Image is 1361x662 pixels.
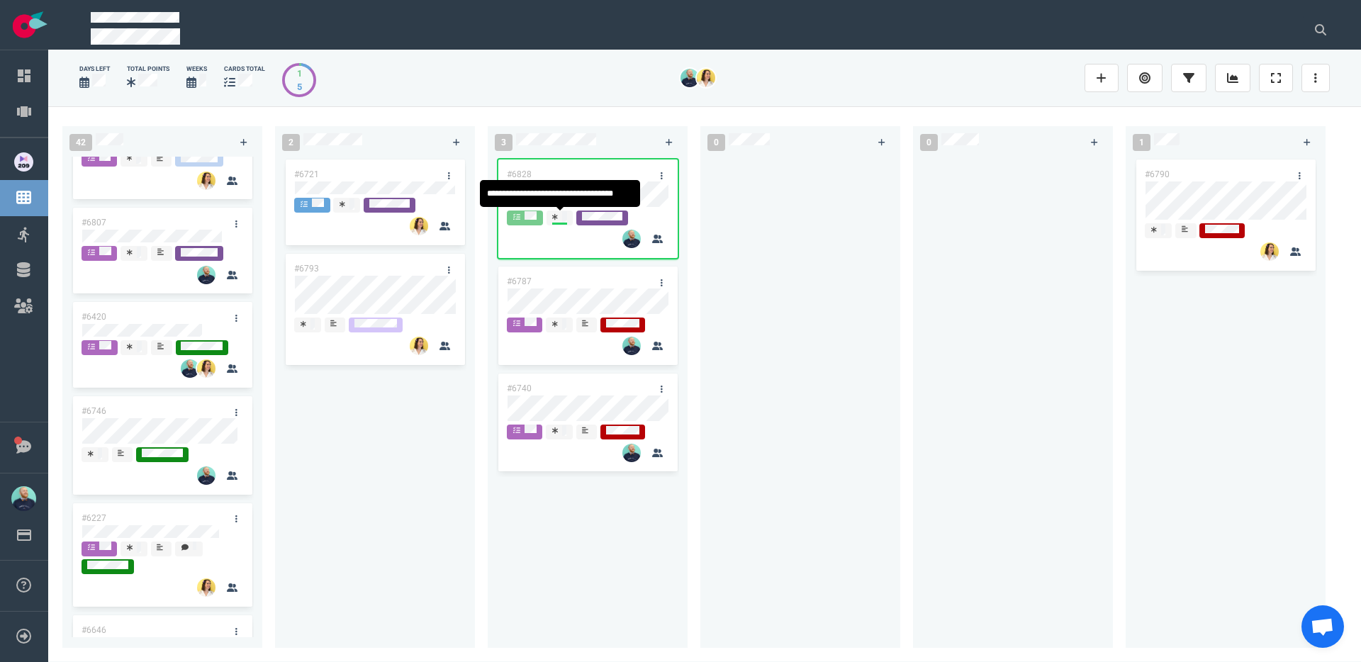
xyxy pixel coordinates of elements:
a: #6646 [82,625,106,635]
a: #6790 [1145,169,1170,179]
img: 26 [410,337,428,355]
div: 5 [297,80,302,94]
img: 26 [622,337,641,355]
img: 26 [697,69,715,87]
a: #6746 [82,406,106,416]
img: 26 [622,230,641,248]
span: 42 [69,134,92,151]
a: #6227 [82,513,106,523]
a: Ouvrir le chat [1301,605,1344,648]
img: 26 [197,172,215,190]
a: #6787 [507,276,532,286]
div: Weeks [186,64,207,74]
div: cards total [224,64,265,74]
img: 26 [197,266,215,284]
span: 2 [282,134,300,151]
a: #6793 [294,264,319,274]
a: #6420 [82,312,106,322]
div: days left [79,64,110,74]
img: 26 [410,217,428,235]
div: 1 [297,67,302,80]
a: #6740 [507,383,532,393]
a: #6828 [507,169,532,179]
img: 26 [622,444,641,462]
span: 0 [707,134,725,151]
span: 1 [1133,134,1150,151]
img: 26 [1260,242,1279,261]
img: 26 [197,359,215,378]
span: 3 [495,134,513,151]
img: 26 [680,69,699,87]
div: Total Points [127,64,169,74]
img: 26 [181,359,199,378]
a: #6807 [82,218,106,228]
span: 0 [920,134,938,151]
img: 26 [197,578,215,597]
img: 26 [197,466,215,485]
a: #6721 [294,169,319,179]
